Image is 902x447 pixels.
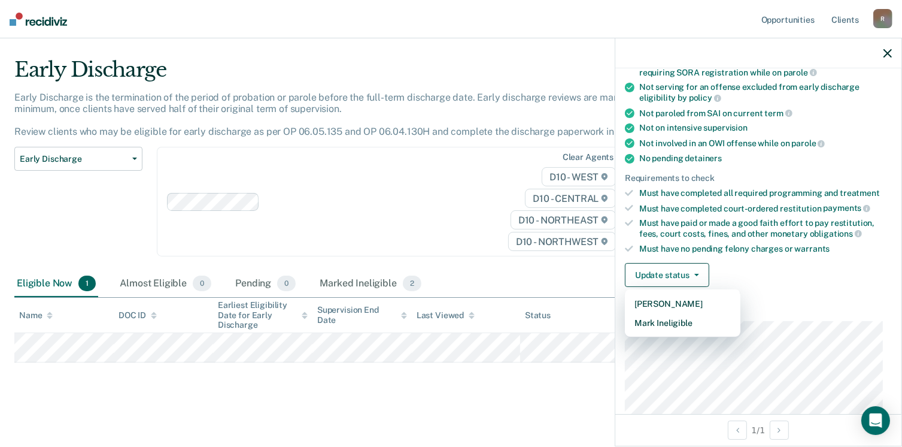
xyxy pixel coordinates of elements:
div: Must have no pending felony charges or [639,244,892,254]
div: Not on intensive [639,123,892,133]
div: Almost Eligible [117,271,214,297]
span: payments [824,203,871,213]
span: 0 [277,276,296,291]
div: Name [19,310,53,321]
div: Not serving for an offense excluded from early discharge eligibility by [639,82,892,102]
div: Early Discharge [14,58,691,92]
span: detainers [685,153,722,163]
div: Not involved in an OWI offense while on [639,138,892,149]
span: warrants [795,244,830,253]
div: Pending [233,271,298,297]
span: 1 [78,276,96,291]
button: Update status [625,263,709,287]
button: Previous Opportunity [728,421,747,440]
span: Early Discharge [20,154,127,164]
button: Next Opportunity [770,421,789,440]
img: Recidiviz [10,13,67,26]
div: Open Intercom Messenger [861,406,890,435]
div: Not paroled from SAI on current [639,108,892,119]
div: 1 / 1 [615,414,901,446]
div: Clear agents [563,152,614,162]
div: Marked Ineligible [317,271,424,297]
span: term [765,108,792,118]
span: obligations [810,229,862,238]
div: Last Viewed [417,310,475,321]
div: R [873,9,892,28]
span: 0 [193,276,211,291]
span: D10 - NORTHWEST [508,232,616,251]
p: Early Discharge is the termination of the period of probation or parole before the full-term disc... [14,92,658,138]
span: D10 - NORTHEAST [511,210,616,229]
div: Must have paid or made a good faith effort to pay restitution, fees, court costs, fines, and othe... [639,218,892,238]
div: No pending [639,153,892,164]
div: Eligible Now [14,271,98,297]
div: Supervision End Date [317,305,407,325]
span: 2 [403,276,421,291]
button: Mark Ineligible [625,313,740,333]
div: Status [525,310,551,321]
span: supervision [704,123,748,132]
div: Requirements to check [625,173,892,183]
span: policy [689,93,721,102]
dt: Supervision [625,306,892,316]
span: D10 - CENTRAL [525,189,616,208]
div: Must have completed all required programming and [639,188,892,198]
span: treatment [840,188,880,198]
div: Must have completed court-ordered restitution [639,203,892,214]
span: parole [783,68,817,77]
span: parole [791,138,825,148]
div: DOC ID [119,310,157,321]
button: [PERSON_NAME] [625,294,740,313]
span: D10 - WEST [542,167,616,186]
div: Earliest Eligibility Date for Early Discharge [218,300,308,330]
